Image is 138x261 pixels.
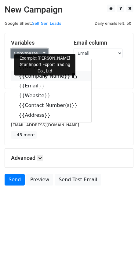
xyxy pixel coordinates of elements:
[11,101,91,110] a: {{Contact Number(s)}}
[11,110,91,120] a: {{Address}}
[11,81,91,91] a: {{Email}}
[107,232,138,261] iframe: Chat Widget
[32,21,61,26] a: Self Gen Leads
[93,20,133,27] span: Daily emails left: 50
[11,91,91,101] a: {{Website}}
[11,131,37,139] a: +45 more
[5,174,25,186] a: Send
[74,39,127,46] h5: Email column
[11,155,127,161] h5: Advanced
[5,5,133,15] h2: New Campaign
[11,71,91,81] a: {{Company Name}}
[11,123,79,127] small: [EMAIL_ADDRESS][DOMAIN_NAME]
[93,21,133,26] a: Daily emails left: 50
[11,39,64,46] h5: Variables
[55,174,101,186] a: Send Test Email
[11,61,91,71] a: {{No.}}
[26,174,53,186] a: Preview
[5,21,61,26] small: Google Sheet:
[11,49,48,58] a: Copy/paste...
[14,54,75,75] div: Example: [PERSON_NAME] Star Import Export Trading Co., Ltd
